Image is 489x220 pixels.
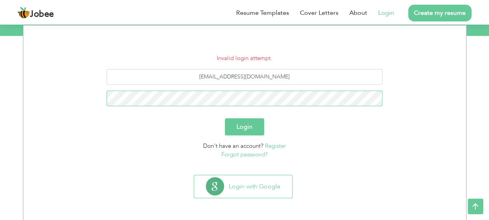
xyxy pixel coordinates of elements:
span: Don't have an account? [203,142,263,150]
button: Login [225,118,264,135]
a: Create my resume [408,5,471,21]
span: Jobee [30,10,54,19]
a: Resume Templates [236,8,289,18]
a: Forgot password? [221,151,268,158]
li: Invalid login attempt. [29,54,460,63]
a: Login [378,8,394,18]
a: About [349,8,367,18]
a: Jobee [18,7,54,19]
a: Cover Letters [300,8,338,18]
a: Register [265,142,286,150]
button: Login with Google [194,175,292,198]
img: jobee.io [18,7,30,19]
input: Email [107,69,382,85]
